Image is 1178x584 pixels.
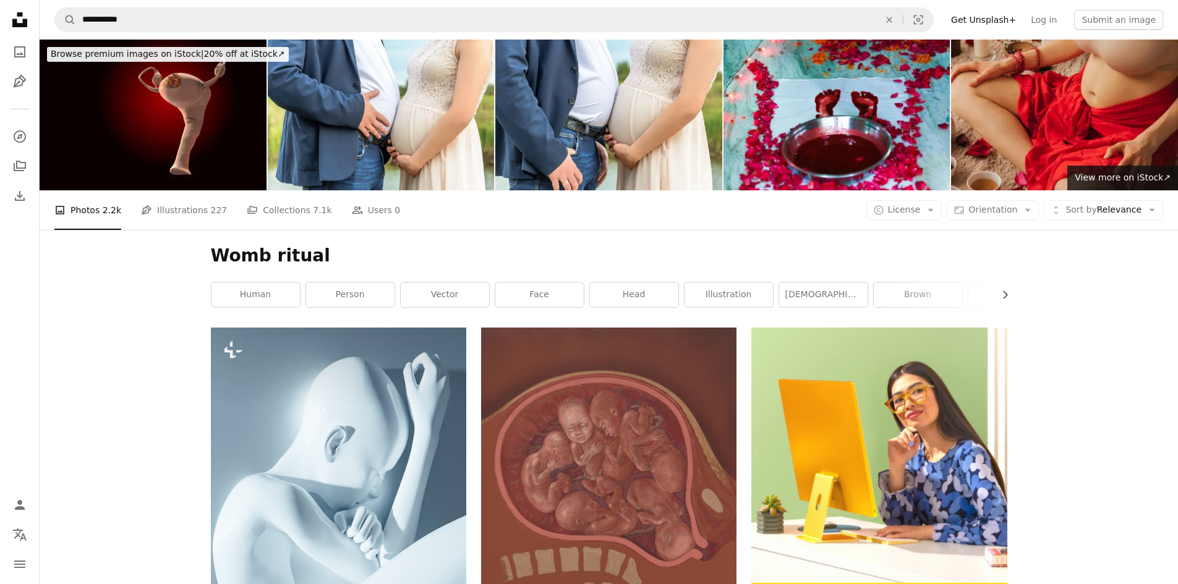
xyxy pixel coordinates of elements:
[306,282,395,307] a: person
[1065,204,1142,216] span: Relevance
[685,282,773,307] a: illustration
[7,40,32,64] a: Photos
[723,40,950,190] img: Indian traditional wedding ceremony photography
[874,282,962,307] a: brown
[944,10,1023,30] a: Get Unsplash+
[211,282,300,307] a: human
[779,282,868,307] a: [DEMOGRAPHIC_DATA]
[947,200,1039,220] button: Orientation
[481,499,736,510] a: a painting of a human stomach with babies in it
[55,8,76,32] button: Search Unsplash
[1067,166,1178,190] a: View more on iStock↗
[352,190,401,230] a: Users 0
[968,282,1057,307] a: woman
[7,69,32,94] a: Illustrations
[590,282,678,307] a: head
[7,184,32,208] a: Download History
[51,49,203,59] span: Browse premium images on iStock |
[395,203,400,217] span: 0
[751,328,1007,582] img: file-1722962862010-20b14c5a0a60image
[866,200,942,220] button: License
[876,8,903,32] button: Clear
[211,245,1007,267] h1: Womb ritual
[7,124,32,149] a: Explore
[401,282,489,307] a: vector
[1065,205,1096,214] span: Sort by
[247,190,331,230] a: Collections 7.1k
[51,49,285,59] span: 20% off at iStock ↗
[268,40,495,190] img: Very beautiful photos from the wedding celebration
[313,203,331,217] span: 7.1k
[211,203,228,217] span: 227
[968,205,1017,214] span: Orientation
[7,552,32,577] button: Menu
[1075,172,1171,182] span: View more on iStock ↗
[40,40,296,69] a: Browse premium images on iStock|20% off at iStock↗
[495,40,722,190] img: Very beautiful photos from the wedding celebration
[1074,10,1163,30] button: Submit an image
[903,8,933,32] button: Visual search
[211,520,466,531] a: a white sculpture sitting on top of a white table
[7,522,32,547] button: Language
[54,7,934,32] form: Find visuals sitewide
[888,205,921,214] span: License
[141,190,227,230] a: Illustrations 227
[951,40,1178,190] img: A pregnant woman sits on the floor and is engaged oriental practices, yoga breathing exercises
[7,493,32,517] a: Log in / Sign up
[994,282,1007,307] button: scroll list to the right
[1023,10,1064,30] a: Log in
[495,282,584,307] a: face
[7,154,32,179] a: Collections
[1044,200,1163,220] button: Sort byRelevance
[40,40,267,190] img: Fibroid Tumor or Fibroid Cancer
